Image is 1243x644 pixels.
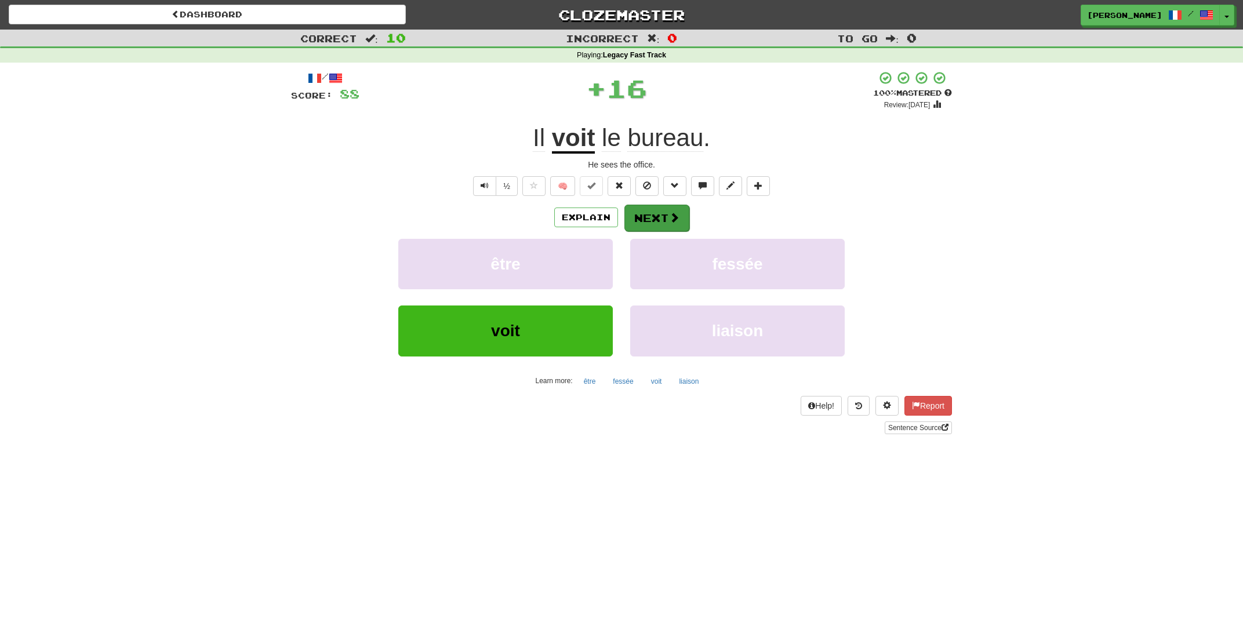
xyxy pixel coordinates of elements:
[673,373,705,390] button: liaison
[719,176,742,196] button: Edit sentence (alt+d)
[473,176,496,196] button: Play sentence audio (ctl+space)
[398,239,613,289] button: être
[630,305,845,356] button: liaison
[533,124,545,152] span: Il
[663,176,686,196] button: Grammar (alt+g)
[886,34,899,43] span: :
[1188,9,1194,17] span: /
[624,205,689,231] button: Next
[904,396,952,416] button: Report
[471,176,518,196] div: Text-to-speech controls
[667,31,677,45] span: 0
[712,322,764,340] span: liaison
[645,373,668,390] button: voit
[536,377,573,385] small: Learn more:
[712,255,762,273] span: fessée
[608,176,631,196] button: Reset to 0% Mastered (alt+r)
[491,322,520,340] span: voit
[577,373,602,390] button: être
[490,255,520,273] span: être
[606,74,647,103] span: 16
[550,176,575,196] button: 🧠
[801,396,842,416] button: Help!
[566,32,639,44] span: Incorrect
[423,5,820,25] a: Clozemaster
[291,90,333,100] span: Score:
[635,176,659,196] button: Ignore sentence (alt+i)
[884,101,931,109] small: Review: [DATE]
[496,176,518,196] button: ½
[365,34,378,43] span: :
[747,176,770,196] button: Add to collection (alt+a)
[1081,5,1220,26] a: [PERSON_NAME] /
[300,32,357,44] span: Correct
[580,176,603,196] button: Set this sentence to 100% Mastered (alt+m)
[848,396,870,416] button: Round history (alt+y)
[602,124,621,152] span: le
[691,176,714,196] button: Discuss sentence (alt+u)
[595,124,710,152] span: .
[552,124,595,154] u: voit
[586,71,606,105] span: +
[9,5,406,24] a: Dashboard
[522,176,546,196] button: Favorite sentence (alt+f)
[606,373,639,390] button: fessée
[885,421,952,434] a: Sentence Source
[630,239,845,289] button: fessée
[873,88,896,97] span: 100 %
[398,305,613,356] button: voit
[837,32,878,44] span: To go
[603,51,666,59] strong: Legacy Fast Track
[291,159,952,170] div: He sees the office.
[386,31,406,45] span: 10
[1087,10,1162,20] span: [PERSON_NAME]
[647,34,660,43] span: :
[291,71,359,85] div: /
[907,31,917,45] span: 0
[340,86,359,101] span: 88
[873,88,952,99] div: Mastered
[554,208,618,227] button: Explain
[627,124,703,152] span: bureau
